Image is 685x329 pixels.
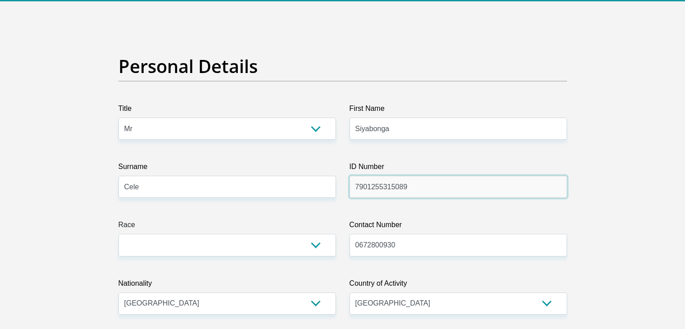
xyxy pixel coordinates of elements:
[118,55,567,77] h2: Personal Details
[349,118,567,140] input: First Name
[118,219,336,234] label: Race
[349,161,567,176] label: ID Number
[349,103,567,118] label: First Name
[349,176,567,198] input: ID Number
[349,278,567,292] label: Country of Activity
[349,234,567,256] input: Contact Number
[118,176,336,198] input: Surname
[118,103,336,118] label: Title
[118,278,336,292] label: Nationality
[349,219,567,234] label: Contact Number
[118,161,336,176] label: Surname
